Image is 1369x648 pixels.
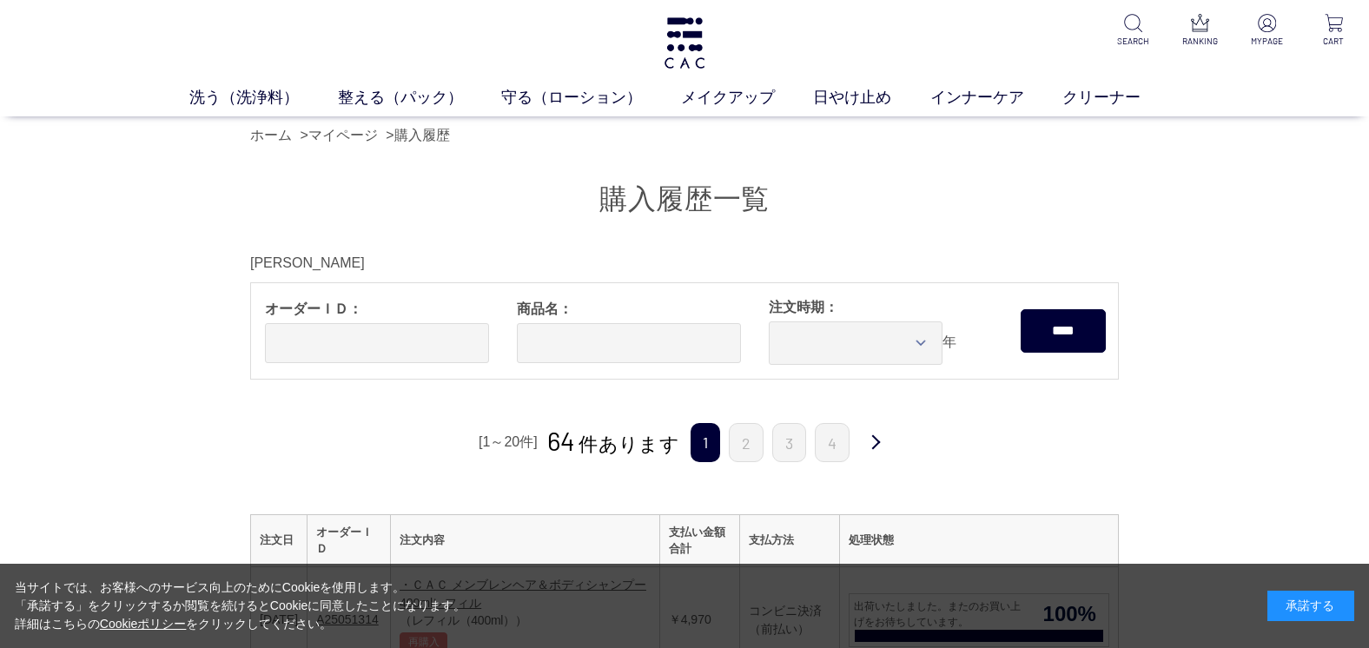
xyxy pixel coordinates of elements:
th: 支払方法 [739,514,839,566]
span: 件あります [547,433,679,455]
div: 年 [755,283,1007,379]
span: 1 [691,423,720,462]
a: 日やけ止め [813,86,930,109]
a: 次 [858,423,893,464]
a: 3 [772,423,806,462]
a: インナーケア [930,86,1063,109]
li: > [300,125,381,146]
a: 2 [729,423,764,462]
p: MYPAGE [1246,35,1288,48]
p: CART [1313,35,1355,48]
div: [1～20件] [476,429,540,455]
a: MYPAGE [1246,14,1288,48]
span: 商品名： [517,299,741,320]
a: ホーム [250,128,292,142]
h1: 購入履歴一覧 [250,181,1119,218]
a: 購入履歴 [394,128,450,142]
a: SEARCH [1112,14,1154,48]
th: 注文内容 [391,514,660,566]
a: Cookieポリシー [100,617,187,631]
th: 注文日 [251,514,308,566]
th: オーダーＩＤ [308,514,391,566]
p: RANKING [1179,35,1221,48]
div: 当サイトでは、お客様へのサービス向上のためにCookieを使用します。 「承諾する」をクリックするか閲覧を続けるとCookieに同意したことになります。 詳細はこちらの をクリックしてください。 [15,579,466,633]
a: 整える（パック） [338,86,502,109]
a: 守る（ローション） [501,86,681,109]
a: 4 [815,423,850,462]
a: CART [1313,14,1355,48]
span: 64 [547,425,576,456]
a: RANKING [1179,14,1221,48]
a: クリーナー [1062,86,1180,109]
a: マイページ [308,128,378,142]
li: > [386,125,453,146]
a: メイクアップ [681,86,814,109]
th: 処理状態 [839,514,1118,566]
a: 洗う（洗浄料） [189,86,338,109]
div: [PERSON_NAME] [250,253,1119,274]
th: 支払い金額合計 [659,514,739,566]
div: 承諾する [1267,591,1354,621]
p: SEARCH [1112,35,1154,48]
span: オーダーＩＤ： [265,299,489,320]
img: logo [662,17,707,69]
span: 注文時期： [769,297,993,318]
